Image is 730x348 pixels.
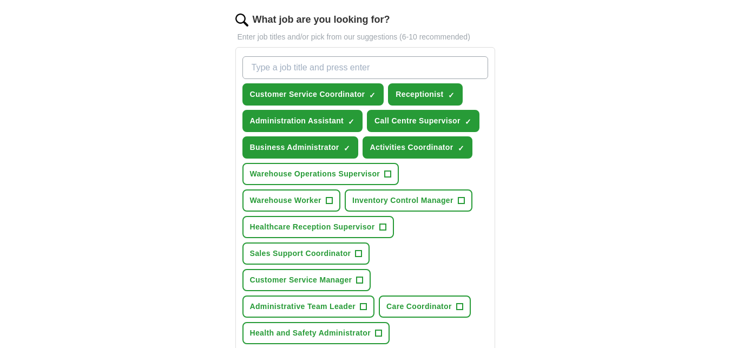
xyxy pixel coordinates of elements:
[235,14,248,27] img: search.png
[250,248,351,259] span: Sales Support Coordinator
[242,110,363,132] button: Administration Assistant✓
[242,296,375,318] button: Administrative Team Leader
[465,117,471,126] span: ✓
[363,136,472,159] button: Activities Coordinator✓
[369,91,376,100] span: ✓
[348,117,354,126] span: ✓
[344,144,350,153] span: ✓
[250,168,380,180] span: Warehouse Operations Supervisor
[253,12,390,27] label: What job are you looking for?
[458,144,464,153] span: ✓
[345,189,472,212] button: Inventory Control Manager
[374,115,461,127] span: Call Centre Supervisor
[379,296,471,318] button: Care Coordinator
[242,136,358,159] button: Business Administrator✓
[250,301,356,312] span: Administrative Team Leader
[250,115,344,127] span: Administration Assistant
[352,195,453,206] span: Inventory Control Manager
[448,91,455,100] span: ✓
[242,216,394,238] button: Healthcare Reception Supervisor
[386,301,452,312] span: Care Coordinator
[250,89,365,100] span: Customer Service Coordinator
[242,322,390,344] button: Health and Safety Administrator
[250,327,371,339] span: Health and Safety Administrator
[250,142,339,153] span: Business Administrator
[242,242,370,265] button: Sales Support Coordinator
[235,31,495,43] p: Enter job titles and/or pick from our suggestions (6-10 recommended)
[242,56,488,79] input: Type a job title and press enter
[242,269,371,291] button: Customer Service Manager
[242,189,340,212] button: Warehouse Worker
[242,163,399,185] button: Warehouse Operations Supervisor
[242,83,384,106] button: Customer Service Coordinator✓
[250,195,321,206] span: Warehouse Worker
[367,110,479,132] button: Call Centre Supervisor✓
[250,221,375,233] span: Healthcare Reception Supervisor
[250,274,352,286] span: Customer Service Manager
[370,142,453,153] span: Activities Coordinator
[388,83,462,106] button: Receptionist✓
[396,89,443,100] span: Receptionist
